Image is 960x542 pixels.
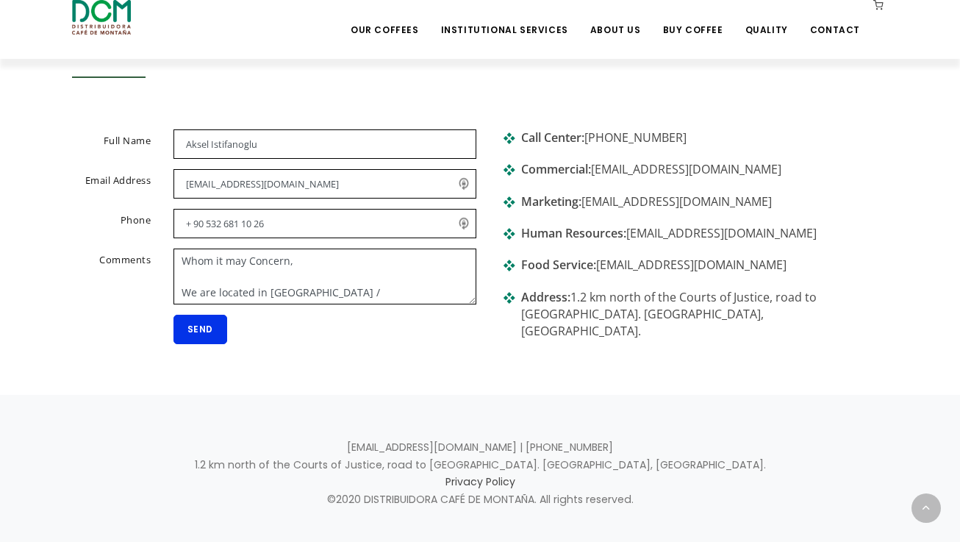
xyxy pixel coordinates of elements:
[502,225,877,257] li: [EMAIL_ADDRESS][DOMAIN_NAME]
[432,1,577,36] a: Institutional Services
[521,161,591,177] strong: Commercial:
[54,249,162,302] label: Comments
[521,129,584,146] strong: Call Center:
[502,129,877,161] li: [PHONE_NUMBER]
[54,209,162,235] label: Phone
[342,1,428,36] a: Our Coffees
[502,257,877,288] li: [EMAIL_ADDRESS][DOMAIN_NAME]
[581,1,650,36] a: About Us
[502,289,877,355] li: 1.2 km north of the Courts of Justice, road to [GEOGRAPHIC_DATA]. [GEOGRAPHIC_DATA], [GEOGRAPHIC_...
[72,439,888,510] p: [EMAIL_ADDRESS][DOMAIN_NAME] | [PHONE_NUMBER] 1.2 km north of the Courts of Justice, road to [GEO...
[54,169,162,196] label: Email Address
[521,257,596,273] strong: Food Service:
[173,315,227,344] button: Send
[54,129,162,156] label: Full Name
[502,161,877,193] li: [EMAIL_ADDRESS][DOMAIN_NAME]
[521,225,626,241] strong: Human Resources:
[445,474,515,489] a: Privacy Policy
[521,289,570,305] strong: Address:
[502,193,877,225] li: [EMAIL_ADDRESS][DOMAIN_NAME]
[521,193,581,210] strong: Marketing:
[654,1,732,36] a: Buy Coffee
[801,1,869,36] a: Contact
[737,1,797,36] a: Quality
